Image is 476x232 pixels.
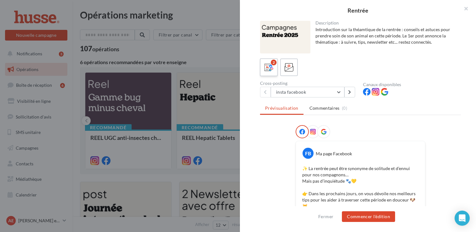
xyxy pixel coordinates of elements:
div: Cross-posting [260,81,358,86]
div: Ma page Facebook [316,151,352,157]
div: Introduction sur la théamtique de la rentrée : conseils et astuces pour prendre soin de son anima... [315,26,456,45]
div: FB [303,148,314,159]
button: insta facebook [271,87,344,97]
div: Open Intercom Messenger [455,211,470,226]
span: (0) [342,106,347,111]
button: Commencer l'édition [342,211,395,222]
div: 2 [271,60,276,65]
div: Canaux disponibles [363,82,461,87]
div: Rentrée [250,8,466,13]
div: Description [315,21,456,25]
span: Commentaires [309,105,340,111]
button: Fermer [316,213,336,220]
